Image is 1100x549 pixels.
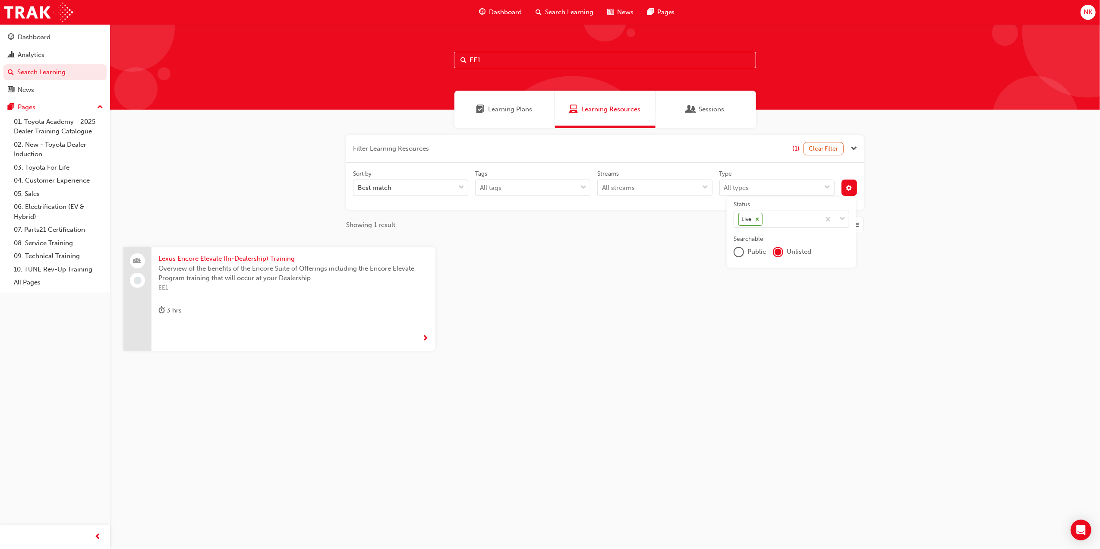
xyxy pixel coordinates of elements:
button: Clear Filter [804,142,844,155]
a: pages-iconPages [640,3,682,21]
span: Sessions [699,104,725,114]
span: guage-icon [479,7,485,18]
span: Dashboard [489,7,522,17]
div: Best match [358,183,391,193]
div: Type [719,170,732,178]
span: Learning Resources [581,104,640,114]
span: news-icon [607,7,614,18]
button: Pages [3,99,107,115]
span: Overview of the benefits of the Encore Suite of Offerings including the Encore Elevate Program tr... [158,264,429,283]
div: Sort by [353,170,372,178]
img: Trak [4,3,73,22]
div: Status [734,200,750,209]
a: Lexus Encore Elevate (In-Dealership) TrainingOverview of the benefits of the Encore Suite of Offe... [123,247,435,351]
a: search-iconSearch Learning [529,3,600,21]
div: Analytics [18,50,44,60]
a: Learning PlansLearning Plans [454,91,555,128]
span: Public [747,247,766,257]
span: guage-icon [8,34,14,41]
div: 3 hrs [158,305,182,316]
span: next-icon [422,335,429,343]
span: down-icon [580,182,586,193]
span: Pages [657,7,675,17]
a: 01. Toyota Academy - 2025 Dealer Training Catalogue [10,115,107,138]
input: Search... [454,52,756,68]
a: 05. Sales [10,187,107,201]
a: news-iconNews [600,3,640,21]
a: SessionsSessions [656,91,756,128]
input: StatusLive [764,215,765,223]
div: Dashboard [18,32,50,42]
a: 09. Technical Training [10,249,107,263]
span: Search [460,55,466,65]
a: Dashboard [3,29,107,45]
span: cog-icon [846,185,852,192]
a: 04. Customer Experience [10,174,107,187]
a: 07. Parts21 Certification [10,223,107,237]
span: Unlisted [787,247,811,257]
div: News [18,85,34,95]
span: search-icon [8,69,14,76]
span: duration-icon [158,305,165,316]
span: Showing 1 result [346,220,395,230]
span: prev-icon [95,532,101,543]
a: 06. Electrification (EV & Hybrid) [10,200,107,223]
a: Search Learning [3,64,107,80]
div: Streams [597,170,619,178]
span: NK [1084,7,1092,17]
span: Lexus Encore Elevate (In-Dealership) Training [158,254,429,264]
div: Searchable [734,235,763,243]
span: people-icon [135,256,141,267]
span: news-icon [8,86,14,94]
div: Live [739,213,753,226]
span: learningRecordVerb_NONE-icon [134,277,142,284]
button: DashboardAnalyticsSearch LearningNews [3,28,107,99]
span: Sessions [687,104,696,114]
span: chart-icon [8,51,14,59]
div: Open Intercom Messenger [1071,520,1091,540]
a: All Pages [10,276,107,289]
button: cog-icon [842,180,857,196]
div: All streams [602,183,635,193]
div: publicOption [734,247,744,257]
span: News [617,7,634,17]
a: 08. Service Training [10,237,107,250]
span: pages-icon [8,104,14,111]
a: 02. New - Toyota Dealer Induction [10,138,107,161]
a: Learning ResourcesLearning Resources [555,91,656,128]
span: Learning Plans [489,104,533,114]
span: down-icon [458,182,464,193]
span: up-icon [97,102,103,113]
a: 10. TUNE Rev-Up Training [10,263,107,276]
span: Learning Plans [476,104,485,114]
a: guage-iconDashboard [472,3,529,21]
span: search-icon [536,7,542,18]
span: Search Learning [545,7,593,17]
span: Learning Resources [569,104,578,114]
div: All types [724,183,749,193]
span: pages-icon [647,7,654,18]
span: down-icon [825,182,831,193]
div: unlistedOption [773,247,783,257]
a: News [3,82,107,98]
button: NK [1081,5,1096,20]
a: Analytics [3,47,107,63]
div: All tags [480,183,501,193]
span: down-icon [703,182,709,193]
span: EE1 [158,283,429,293]
label: tagOptions [475,170,590,196]
button: Close the filter [851,144,857,154]
div: Pages [18,102,35,112]
a: 03. Toyota For Life [10,161,107,174]
div: Tags [475,170,487,178]
span: down-icon [839,214,845,225]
